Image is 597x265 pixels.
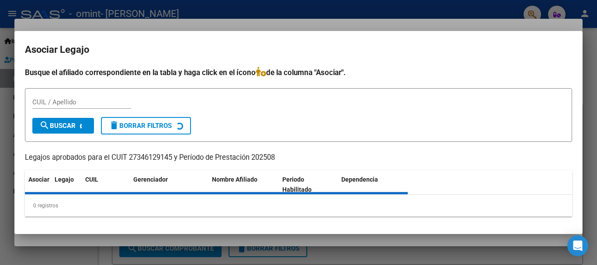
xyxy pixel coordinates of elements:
datatable-header-cell: Nombre Afiliado [208,170,279,199]
span: Dependencia [341,176,378,183]
datatable-header-cell: CUIL [82,170,130,199]
span: CUIL [85,176,98,183]
h2: Asociar Legajo [25,41,572,58]
span: Buscar [39,122,76,130]
mat-icon: search [39,120,50,131]
span: Asociar [28,176,49,183]
mat-icon: delete [109,120,119,131]
span: Legajo [55,176,74,183]
span: Periodo Habilitado [282,176,312,193]
datatable-header-cell: Legajo [51,170,82,199]
span: Gerenciador [133,176,168,183]
button: Buscar [32,118,94,134]
datatable-header-cell: Asociar [25,170,51,199]
datatable-header-cell: Gerenciador [130,170,208,199]
datatable-header-cell: Dependencia [338,170,408,199]
p: Legajos aprobados para el CUIT 27346129145 y Período de Prestación 202508 [25,152,572,163]
span: Borrar Filtros [109,122,172,130]
datatable-header-cell: Periodo Habilitado [279,170,338,199]
h4: Busque el afiliado correspondiente en la tabla y haga click en el ícono de la columna "Asociar". [25,67,572,78]
button: Borrar Filtros [101,117,191,134]
div: Open Intercom Messenger [567,235,588,256]
span: Nombre Afiliado [212,176,257,183]
div: 0 registros [25,195,572,217]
